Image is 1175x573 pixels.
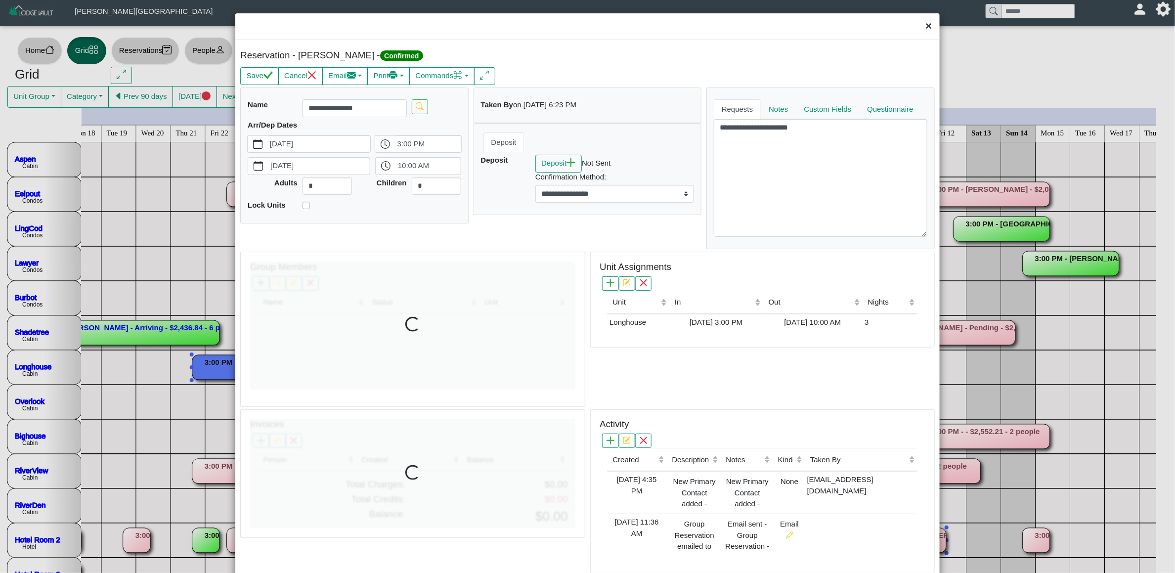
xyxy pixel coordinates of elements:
[395,135,461,152] label: 3:00 PM
[566,158,576,168] svg: plus
[381,139,390,149] svg: clock
[248,135,268,152] button: calendar
[248,121,297,129] b: Arr/Dep Dates
[535,173,694,181] h6: Confirmation Method:
[412,99,428,114] button: search
[375,135,395,152] button: clock
[535,155,582,173] button: Depositplus
[714,99,761,119] a: Requests
[376,158,396,175] button: clock
[253,139,262,149] svg: calendar
[248,100,268,109] b: Name
[513,100,576,109] i: on [DATE] 6:23 PM
[582,159,610,167] i: Not Sent
[481,156,508,164] b: Deposit
[347,71,356,80] svg: envelope fill
[796,99,860,119] a: Custom Fields
[322,67,368,85] button: Emailenvelope fill
[240,67,278,85] button: Savecheck
[367,67,410,85] button: Printprinter fill
[389,71,398,80] svg: printer fill
[377,178,407,187] b: Children
[481,100,514,109] b: Taken By
[453,71,463,80] svg: command
[263,71,273,80] svg: check
[483,132,524,152] a: Deposit
[761,99,796,119] a: Notes
[396,158,461,175] label: 10:00 AM
[248,201,286,209] b: Lock Units
[268,158,370,175] label: [DATE]
[240,50,585,61] h5: Reservation - [PERSON_NAME] -
[274,178,298,187] b: Adults
[248,158,268,175] button: calendar
[254,161,263,171] svg: calendar
[278,67,323,85] button: Cancelx
[409,67,475,85] button: Commandscommand
[416,102,424,110] svg: search
[307,71,317,80] svg: x
[381,161,391,171] svg: clock
[474,67,495,85] button: arrows angle expand
[480,71,489,80] svg: arrows angle expand
[918,13,939,40] button: Close
[268,135,370,152] label: [DATE]
[859,99,921,119] a: Questionnaire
